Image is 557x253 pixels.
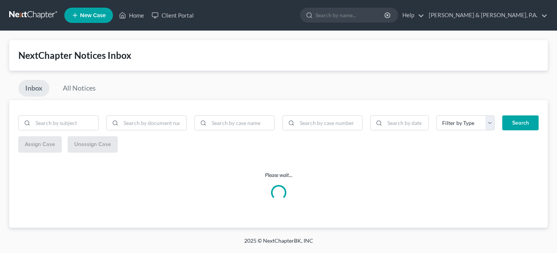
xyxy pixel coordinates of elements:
[60,237,497,251] div: 2025 © NextChapterBK, INC
[148,8,198,22] a: Client Portal
[399,8,424,22] a: Help
[80,13,106,18] span: New Case
[297,116,363,130] input: Search by case number
[18,80,49,97] a: Inbox
[115,8,148,22] a: Home
[385,116,428,130] input: Search by date
[209,116,274,130] input: Search by case name
[425,8,547,22] a: [PERSON_NAME] & [PERSON_NAME], P.A.
[502,115,539,131] button: Search
[56,80,103,97] a: All Notices
[315,8,385,22] input: Search by name...
[18,49,539,62] div: NextChapter Notices Inbox
[33,116,98,130] input: Search by subject
[121,116,186,130] input: Search by document name
[9,171,548,179] p: Please wait...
